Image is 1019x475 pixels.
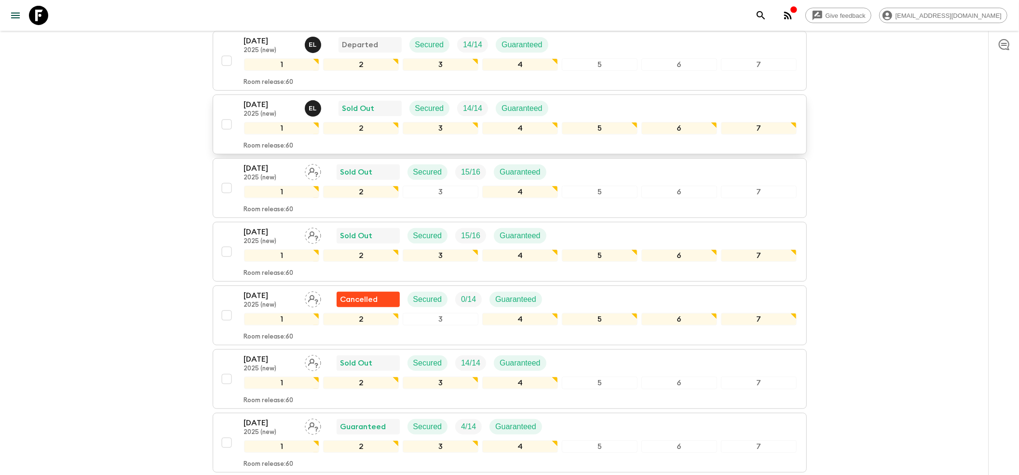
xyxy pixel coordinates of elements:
[340,294,378,305] p: Cancelled
[890,12,1007,19] span: [EMAIL_ADDRESS][DOMAIN_NAME]
[413,230,442,242] p: Secured
[495,421,536,433] p: Guaranteed
[641,186,717,198] div: 6
[562,58,638,71] div: 5
[323,249,399,262] div: 2
[340,166,373,178] p: Sold Out
[323,313,399,326] div: 2
[244,35,297,47] p: [DATE]
[500,166,541,178] p: Guaranteed
[482,377,558,389] div: 4
[820,12,871,19] span: Give feedback
[721,122,797,135] div: 7
[721,440,797,453] div: 7
[482,186,558,198] div: 4
[244,249,320,262] div: 1
[408,419,448,434] div: Secured
[413,294,442,305] p: Secured
[213,31,807,91] button: [DATE]2025 (new)Eleonora LongobardiDepartedSecuredTrip FillGuaranteed1234567Room release:60
[502,39,543,51] p: Guaranteed
[244,238,297,245] p: 2025 (new)
[408,355,448,371] div: Secured
[461,166,480,178] p: 15 / 16
[305,358,321,366] span: Assign pack leader
[721,377,797,389] div: 7
[244,440,320,453] div: 1
[721,313,797,326] div: 7
[455,355,486,371] div: Trip Fill
[461,421,476,433] p: 4 / 14
[721,58,797,71] div: 7
[213,95,807,154] button: [DATE]2025 (new)Eleonora LongobardiSold OutSecuredTrip FillGuaranteed1234567Room release:60
[805,8,871,23] a: Give feedback
[482,58,558,71] div: 4
[244,79,294,86] p: Room release: 60
[403,186,478,198] div: 3
[413,166,442,178] p: Secured
[641,58,717,71] div: 6
[244,353,297,365] p: [DATE]
[721,186,797,198] div: 7
[482,122,558,135] div: 4
[403,122,478,135] div: 3
[455,164,486,180] div: Trip Fill
[323,58,399,71] div: 2
[457,37,488,53] div: Trip Fill
[641,313,717,326] div: 6
[213,349,807,409] button: [DATE]2025 (new)Assign pack leaderSold OutSecuredTrip FillGuaranteed1234567Room release:60
[463,39,482,51] p: 14 / 14
[213,158,807,218] button: [DATE]2025 (new)Assign pack leaderSold OutSecuredTrip FillGuaranteed1234567Room release:60
[309,105,317,112] p: E L
[562,122,638,135] div: 5
[500,230,541,242] p: Guaranteed
[244,461,294,468] p: Room release: 60
[502,103,543,114] p: Guaranteed
[244,270,294,277] p: Room release: 60
[305,231,321,238] span: Assign pack leader
[409,101,450,116] div: Secured
[6,6,25,25] button: menu
[461,230,480,242] p: 15 / 16
[244,397,294,405] p: Room release: 60
[461,294,476,305] p: 0 / 14
[213,222,807,282] button: [DATE]2025 (new)Assign pack leaderSold OutSecuredTrip FillGuaranteed1234567Room release:60
[305,40,323,47] span: Eleonora Longobardi
[463,103,482,114] p: 14 / 14
[305,100,323,117] button: EL
[408,164,448,180] div: Secured
[213,413,807,473] button: [DATE]2025 (new)Assign pack leaderGuaranteedSecuredTrip FillGuaranteed1234567Room release:60
[305,294,321,302] span: Assign pack leader
[305,421,321,429] span: Assign pack leader
[413,357,442,369] p: Secured
[415,103,444,114] p: Secured
[495,294,536,305] p: Guaranteed
[408,292,448,307] div: Secured
[244,110,297,118] p: 2025 (new)
[244,226,297,238] p: [DATE]
[562,186,638,198] div: 5
[244,333,294,341] p: Room release: 60
[641,122,717,135] div: 6
[244,429,297,436] p: 2025 (new)
[213,285,807,345] button: [DATE]2025 (new)Assign pack leaderFlash Pack cancellationSecuredTrip FillGuaranteed1234567Room re...
[408,228,448,244] div: Secured
[482,313,558,326] div: 4
[641,440,717,453] div: 6
[403,313,478,326] div: 3
[879,8,1007,23] div: [EMAIL_ADDRESS][DOMAIN_NAME]
[413,421,442,433] p: Secured
[482,440,558,453] div: 4
[455,292,482,307] div: Trip Fill
[337,292,400,307] div: Flash Pack cancellation
[244,47,297,54] p: 2025 (new)
[562,313,638,326] div: 5
[342,39,379,51] p: Departed
[244,313,320,326] div: 1
[244,58,320,71] div: 1
[403,58,478,71] div: 3
[562,440,638,453] div: 5
[340,357,373,369] p: Sold Out
[340,230,373,242] p: Sold Out
[500,357,541,369] p: Guaranteed
[721,249,797,262] div: 7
